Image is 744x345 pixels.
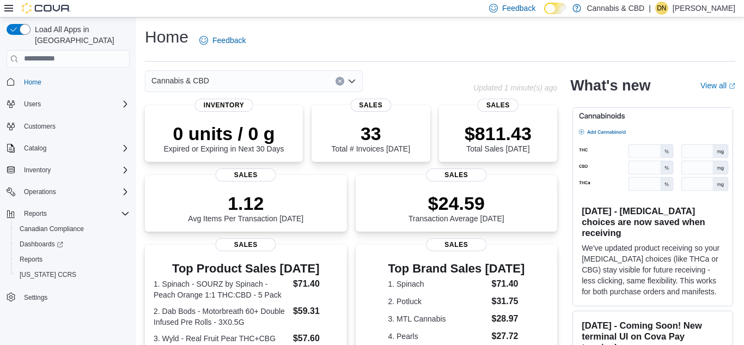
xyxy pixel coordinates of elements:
dt: 3. MTL Cannabis [388,313,487,324]
span: Inventory [195,99,253,112]
a: Feedback [195,29,250,51]
p: $24.59 [408,192,504,214]
a: Home [20,76,46,89]
span: Settings [20,290,130,304]
div: Transaction Average [DATE] [408,192,504,223]
button: Catalog [2,141,134,156]
button: Reports [2,206,134,221]
span: Catalog [24,144,46,153]
span: Home [24,78,41,87]
h3: Top Product Sales [DATE] [154,262,338,275]
span: Users [20,98,130,111]
p: We've updated product receiving so your [MEDICAL_DATA] choices (like THCa or CBG) stay visible fo... [582,243,724,297]
span: Sales [426,168,486,181]
p: Cannabis & CBD [587,2,644,15]
h2: What's new [570,77,650,94]
span: Dashboards [20,240,63,249]
span: Sales [216,238,276,251]
span: Customers [20,119,130,133]
p: [PERSON_NAME] [673,2,735,15]
button: Customers [2,118,134,134]
a: Customers [20,120,60,133]
button: Operations [2,184,134,199]
div: Avg Items Per Transaction [DATE] [188,192,303,223]
button: [US_STATE] CCRS [11,267,134,282]
span: Load All Apps in [GEOGRAPHIC_DATA] [31,24,130,46]
div: Danny Nesrallah [655,2,668,15]
p: Updated 1 minute(s) ago [473,83,557,92]
span: Cannabis & CBD [151,74,209,87]
dt: 2. Potluck [388,296,487,307]
button: Catalog [20,142,51,155]
button: Settings [2,289,134,305]
span: Catalog [20,142,130,155]
h3: [DATE] - [MEDICAL_DATA] choices are now saved when receiving [582,205,724,238]
h3: Top Brand Sales [DATE] [388,262,525,275]
span: Reports [20,255,42,264]
p: 33 [332,123,410,144]
div: Total # Invoices [DATE] [332,123,410,153]
span: Sales [350,99,391,112]
span: Operations [20,185,130,198]
dd: $59.31 [293,305,338,318]
span: Canadian Compliance [15,222,130,235]
button: Reports [11,252,134,267]
dd: $71.40 [293,277,338,290]
span: Feedback [212,35,246,46]
a: Canadian Compliance [15,222,88,235]
span: Customers [24,122,56,131]
a: Dashboards [15,238,68,251]
p: 1.12 [188,192,303,214]
a: Dashboards [11,237,134,252]
svg: External link [729,83,735,89]
span: [US_STATE] CCRS [20,270,76,279]
dt: 4. Pearls [388,331,487,342]
dt: 1. Spinach [388,279,487,289]
dt: 1. Spinach - SOURZ by Spinach - Peach Orange 1:1 THC:CBD - 5 Pack [154,279,289,300]
span: Sales [478,99,519,112]
span: Sales [426,238,486,251]
p: 0 units / 0 g [164,123,284,144]
span: Reports [20,207,130,220]
span: Reports [15,253,130,266]
img: Cova [22,3,71,14]
span: Settings [24,293,47,302]
dd: $31.75 [492,295,525,308]
dd: $71.40 [492,277,525,290]
span: Canadian Compliance [20,225,84,233]
div: Expired or Expiring in Next 30 Days [164,123,284,153]
p: $811.43 [465,123,532,144]
button: Users [20,98,45,111]
button: Inventory [20,164,55,177]
button: Operations [20,185,60,198]
dd: $28.97 [492,312,525,325]
button: Home [2,74,134,90]
div: Total Sales [DATE] [465,123,532,153]
span: Inventory [20,164,130,177]
h1: Home [145,26,188,48]
nav: Complex example [7,70,130,334]
button: Clear input [336,77,344,86]
span: Washington CCRS [15,268,130,281]
p: | [649,2,651,15]
a: Settings [20,291,52,304]
dd: $27.72 [492,330,525,343]
input: Dark Mode [544,3,567,14]
button: Canadian Compliance [11,221,134,237]
span: DN [657,2,666,15]
a: Reports [15,253,47,266]
span: Feedback [502,3,535,14]
dd: $57.60 [293,332,338,345]
span: Dark Mode [544,14,545,15]
span: Sales [216,168,276,181]
span: Inventory [24,166,51,174]
button: Users [2,96,134,112]
button: Inventory [2,162,134,178]
a: [US_STATE] CCRS [15,268,81,281]
span: Home [20,75,130,89]
button: Open list of options [347,77,356,86]
span: Users [24,100,41,108]
a: View allExternal link [700,81,735,90]
span: Reports [24,209,47,218]
dt: 2. Dab Bods - Motorbreath 60+ Double Infused Pre Rolls - 3X0.5G [154,306,289,328]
